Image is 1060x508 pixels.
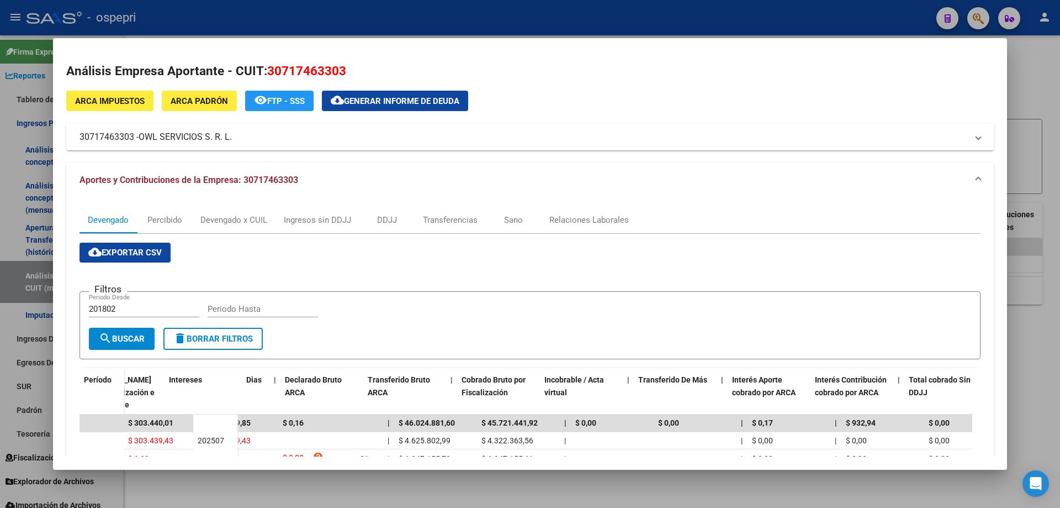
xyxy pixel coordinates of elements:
span: Interés Aporte cobrado por ARCA [732,375,796,397]
span: Transferido De Más [638,375,707,384]
span: $ 0,00 [846,454,867,463]
datatable-header-cell: Total cobrado Sin DDJJ [904,368,987,417]
mat-icon: search [99,332,112,345]
span: | [451,375,453,384]
span: | [835,454,836,463]
mat-expansion-panel-header: 30717463303 -OWL SERVICIOS S. R. L. [66,124,994,150]
datatable-header-cell: Deuda Bruta Neto de Fiscalización e Incobrable [87,368,165,417]
span: | [388,436,389,445]
datatable-header-cell: Período [79,368,124,415]
div: Sano [504,214,523,226]
mat-icon: delete [173,332,187,345]
span: Período [84,375,112,384]
h2: Análisis Empresa Aportante - CUIT: [66,62,994,81]
datatable-header-cell: Interés Aporte cobrado por ARCA [728,368,810,417]
span: $ 0,00 [929,418,950,427]
datatable-header-cell: Interés Contribución cobrado por ARCA [810,368,893,417]
span: Exportar CSV [88,248,162,258]
span: Incobrable / Acta virtual [544,375,604,397]
span: Interés Contribución cobrado por ARCA [815,375,887,397]
div: DDJJ [377,214,397,226]
mat-icon: remove_red_eye [254,93,267,107]
span: | [835,418,837,427]
span: | [388,454,389,463]
span: $ 0,00 [283,452,304,467]
div: Devengado x CUIL [200,214,267,226]
datatable-header-cell: Dias [242,368,269,417]
span: | [564,454,566,463]
button: Buscar [89,328,155,350]
span: $ 0,00 [575,418,596,427]
i: help [312,452,324,463]
span: Dias [246,375,262,384]
span: | [274,375,276,384]
span: Cobrado Bruto por Fiscalización [462,375,526,397]
datatable-header-cell: | [269,368,280,417]
span: 202506 [198,455,224,464]
span: 31 [360,454,369,463]
mat-icon: cloud_download [331,93,344,107]
span: Transferido Bruto ARCA [368,375,430,397]
span: Generar informe de deuda [344,96,459,106]
button: ARCA Impuestos [66,91,153,111]
span: $ 932,94 [846,418,876,427]
span: $ 0,00 [752,436,773,445]
div: Percibido [147,214,182,226]
span: | [741,454,743,463]
span: $ 46.024.881,60 [399,418,455,427]
datatable-header-cell: Transferido Bruto ARCA [363,368,446,417]
span: | [627,375,629,384]
button: Exportar CSV [79,243,171,263]
span: | [741,436,743,445]
span: | [898,375,900,384]
span: | [388,418,390,427]
span: Total cobrado Sin DDJJ [909,375,971,397]
button: ARCA Padrón [162,91,237,111]
span: Intereses [169,375,202,384]
h3: Filtros [89,283,127,295]
span: | [564,436,566,445]
button: FTP - SSS [245,91,314,111]
span: Borrar Filtros [173,334,253,344]
datatable-header-cell: Intereses [165,368,242,417]
span: $ 0,00 [929,454,950,463]
span: $ 45.721.441,92 [481,418,538,427]
mat-expansion-panel-header: Aportes y Contribuciones de la Empresa: 30717463303 [66,163,994,198]
div: Ingresos sin DDJJ [284,214,351,226]
span: $ 0,16 [283,418,304,427]
span: OWL SERVICIOS S. R. L. [139,130,232,144]
div: Devengado [88,214,129,226]
span: $ 0,00 [846,436,867,445]
span: $ 0,17 [752,418,773,427]
button: Borrar Filtros [163,328,263,350]
div: Open Intercom Messenger [1022,470,1049,497]
span: FTP - SSS [267,96,305,106]
span: | [564,418,566,427]
span: $ 0,09 [128,454,149,463]
span: $ 0,00 [752,454,773,463]
span: $ 6.947.155,70 [399,454,451,463]
datatable-header-cell: Incobrable / Acta virtual [540,368,623,417]
span: ARCA Padrón [171,96,228,106]
span: Aportes y Contribuciones de la Empresa: 30717463303 [79,175,298,185]
span: $ 4.625.802,99 [399,436,451,445]
datatable-header-cell: | [893,368,904,417]
span: Declarado Bruto ARCA [285,375,342,397]
div: Transferencias [423,214,478,226]
datatable-header-cell: | [623,368,634,417]
mat-panel-title: 30717463303 - [79,130,967,144]
span: | [741,418,743,427]
button: Generar informe de deuda [322,91,468,111]
span: ARCA Impuestos [75,96,145,106]
span: $ 0,00 [929,436,950,445]
mat-icon: cloud_download [88,245,102,259]
div: Relaciones Laborales [549,214,629,226]
datatable-header-cell: | [446,368,457,417]
datatable-header-cell: Declarado Bruto ARCA [280,368,363,417]
span: Buscar [99,334,145,344]
span: $ 6.947.155,61 [481,454,533,463]
span: 30717463303 [267,64,346,78]
span: | [835,436,836,445]
datatable-header-cell: Transferido De Más [634,368,717,417]
span: $ 303.439,43 [128,436,173,445]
